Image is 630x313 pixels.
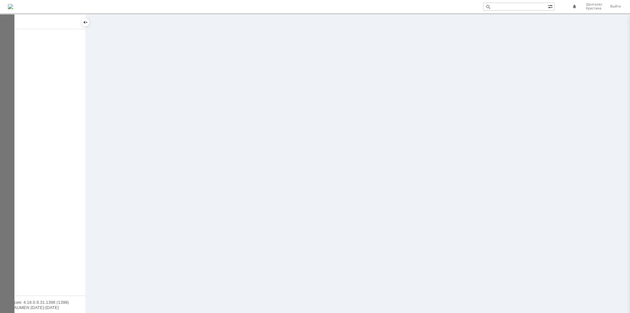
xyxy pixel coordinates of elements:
[586,3,602,7] span: Шилгалис
[7,300,79,304] div: Версия: 4.18.0.9.31.1398 (1398)
[586,7,602,11] span: Кристина
[81,18,89,26] div: Скрыть меню
[8,4,13,9] a: Перейти на домашнюю страницу
[7,305,79,310] div: © NAUMEN [DATE]-[DATE]
[8,4,13,9] img: logo
[548,3,554,9] span: Расширенный поиск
